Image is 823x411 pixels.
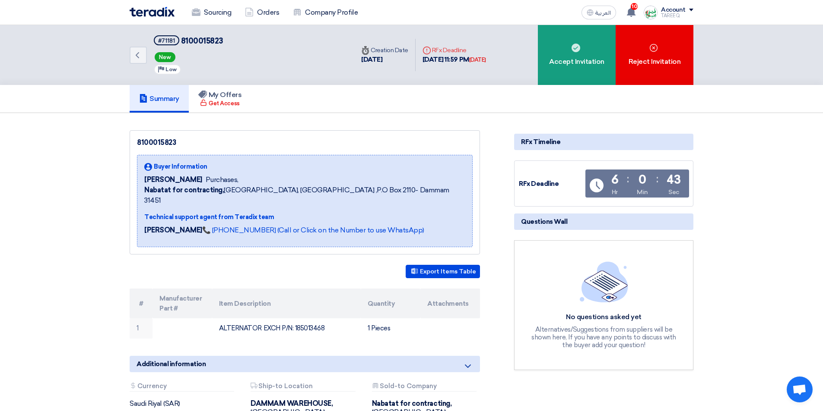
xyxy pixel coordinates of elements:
span: 10 [631,3,638,10]
th: Item Description [212,289,361,318]
div: [DATE] 11:59 PM [423,55,486,65]
a: My Offers Get Access [189,85,251,113]
a: 📞 [PHONE_NUMBER] (Call or Click on the Number to use WhatsApp) [202,226,424,234]
div: [DATE] [361,55,408,65]
img: empty_state_list.svg [580,261,628,302]
th: Manufacturer Part # [153,289,212,318]
div: Hr [612,188,618,197]
div: TAREEQ [661,13,693,18]
a: Orders [238,3,286,22]
div: Sec [668,188,679,197]
span: [GEOGRAPHIC_DATA], [GEOGRAPHIC_DATA] ,P.O Box 2110- Dammam 31451 [144,185,465,206]
b: Nabatat for contracting, [144,186,224,194]
td: 1 [130,318,153,339]
span: [PERSON_NAME] [144,175,202,185]
span: Questions Wall [521,217,567,226]
div: Saudi Riyal (SAR) [130,399,238,408]
div: Sold-to Company [372,383,477,392]
span: New [155,52,175,62]
strong: [PERSON_NAME] [144,226,202,234]
b: Nabatat for contracting, [372,399,451,408]
div: Technical support agent from Teradix team [144,213,465,222]
div: Alternatives/Suggestions from suppliers will be shown here, If you have any points to discuss wit... [531,326,677,349]
h5: Summary [139,94,179,103]
td: ALTERNATOR EXCH P/N: 185013468 [212,318,361,339]
div: Reject Invitation [616,25,693,85]
img: Screenshot___1727703618088.png [644,6,658,19]
span: 8100015823 [181,36,223,46]
div: RFx Timeline [514,134,693,150]
div: : [627,171,629,187]
td: 1 Pieces [361,318,420,339]
div: 8100015823 [137,138,473,148]
h5: My Offers [198,91,242,99]
b: DAMMAM WAREHOUSE, [251,399,333,408]
div: Account [661,6,686,14]
div: [DATE] [469,56,486,64]
span: Buyer Information [154,162,207,171]
div: 0 [639,174,646,186]
div: Creation Date [361,46,408,55]
a: Summary [130,85,189,113]
div: Ship-to Location [251,383,355,392]
span: Purchases, [206,175,238,185]
div: : [656,171,658,187]
button: العربية [582,6,616,19]
a: Open chat [787,376,813,402]
div: No questions asked yet [531,313,677,322]
h5: 8100015823 [154,35,223,46]
div: #71181 [158,38,175,44]
div: Get Access [200,99,239,108]
div: RFx Deadline [423,46,486,55]
span: Low [165,66,177,72]
th: # [130,289,153,318]
span: العربية [595,10,611,16]
th: Quantity [361,289,420,318]
div: Accept Invitation [538,25,616,85]
div: 6 [611,174,619,186]
button: Export Items Table [406,265,480,278]
div: RFx Deadline [519,179,584,189]
th: Attachments [420,289,480,318]
img: Teradix logo [130,7,175,17]
span: Additional information [137,359,206,369]
div: 43 [667,174,680,186]
a: Company Profile [286,3,365,22]
div: Min [637,188,648,197]
a: Sourcing [185,3,238,22]
div: Currency [130,383,234,392]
